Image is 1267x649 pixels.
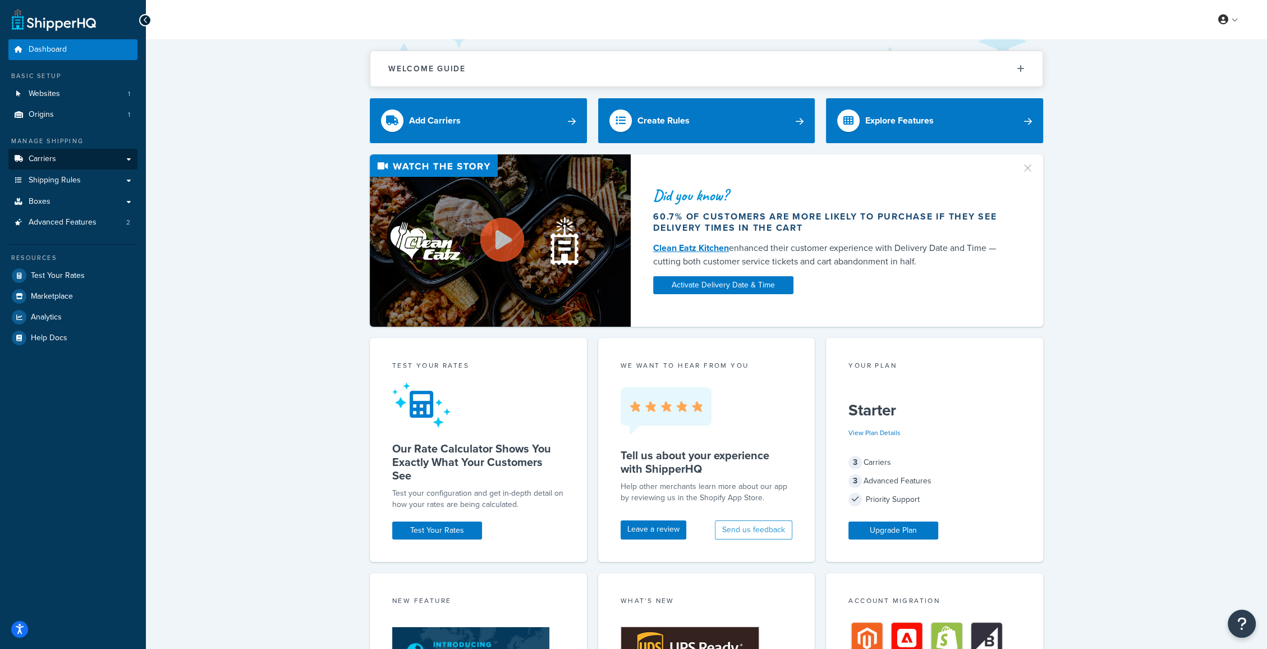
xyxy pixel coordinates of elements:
div: 60.7% of customers are more likely to purchase if they see delivery times in the cart [653,211,1008,234]
span: 1 [128,110,130,120]
a: Clean Eatz Kitchen [653,241,729,254]
span: Test Your Rates [31,271,85,281]
span: Websites [29,89,60,99]
span: Advanced Features [29,218,97,227]
h2: Welcome Guide [388,65,466,73]
a: Activate Delivery Date & Time [653,276,793,294]
span: 3 [848,474,862,488]
img: Video thumbnail [370,154,631,327]
span: Help Docs [31,333,67,343]
p: Help other merchants learn more about our app by reviewing us in the Shopify App Store. [621,481,793,504]
li: Advanced Features [8,212,137,233]
h5: Our Rate Calculator Shows You Exactly What Your Customers See [392,442,564,482]
h5: Starter [848,401,1021,419]
a: Websites1 [8,84,137,104]
div: Carriers [848,455,1021,470]
a: View Plan Details [848,428,901,438]
a: Leave a review [621,520,686,540]
a: Carriers [8,149,137,170]
div: Create Rules [637,113,690,129]
li: Origins [8,104,137,125]
a: Upgrade Plan [848,522,938,540]
span: Analytics [31,313,62,322]
div: Resources [8,253,137,263]
span: Boxes [29,197,51,207]
h5: Tell us about your experience with ShipperHQ [621,449,793,476]
button: Open Resource Center [1228,610,1256,638]
div: Did you know? [653,188,1008,203]
span: Carriers [29,154,56,164]
span: Shipping Rules [29,176,81,185]
div: enhanced their customer experience with Delivery Date and Time — cutting both customer service ti... [653,241,1008,268]
div: Priority Support [848,492,1021,508]
a: Marketplace [8,286,137,307]
a: Shipping Rules [8,170,137,191]
div: Test your configuration and get in-depth detail on how your rates are being calculated. [392,488,564,510]
div: Your Plan [848,360,1021,373]
div: Account Migration [848,596,1021,609]
span: 2 [126,218,130,227]
div: Manage Shipping [8,136,137,146]
a: Help Docs [8,328,137,348]
a: Advanced Features2 [8,212,137,233]
button: Send us feedback [715,520,792,540]
div: New Feature [392,596,564,609]
a: Test Your Rates [392,522,482,540]
div: Basic Setup [8,71,137,81]
span: Marketplace [31,292,73,301]
a: Explore Features [826,98,1043,143]
div: Advanced Features [848,473,1021,489]
div: Explore Features [865,113,934,129]
span: 3 [848,456,862,469]
a: Dashboard [8,39,137,60]
a: Origins1 [8,104,137,125]
p: we want to hear from you [621,360,793,371]
a: Test Your Rates [8,266,137,286]
div: Add Carriers [409,113,461,129]
div: What's New [621,596,793,609]
span: 1 [128,89,130,99]
span: Dashboard [29,45,67,54]
span: Origins [29,110,54,120]
div: Test your rates [392,360,564,373]
a: Boxes [8,191,137,212]
li: Websites [8,84,137,104]
a: Add Carriers [370,98,587,143]
a: Analytics [8,307,137,327]
button: Welcome Guide [370,51,1043,86]
a: Create Rules [598,98,815,143]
